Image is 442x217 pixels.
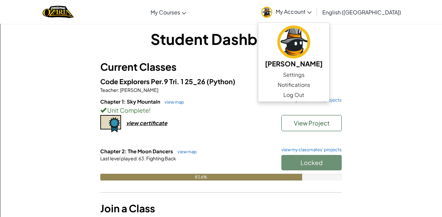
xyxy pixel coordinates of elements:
h5: [PERSON_NAME] [265,58,323,69]
a: Notifications [258,80,329,90]
div: Options [3,27,439,33]
img: avatar [277,25,310,58]
a: My Courses [147,3,189,21]
div: Sort A > Z [3,3,439,9]
span: My Courses [151,9,180,16]
a: Settings [258,70,329,80]
div: Delete [3,21,439,27]
span: Notifications [278,81,310,89]
div: Move To ... [3,15,439,21]
span: English ([GEOGRAPHIC_DATA]) [322,9,401,16]
a: Ozaria by CodeCombat logo [43,5,74,19]
a: Log Out [258,90,329,100]
img: avatar [261,7,272,18]
a: My Account [258,1,315,22]
a: English ([GEOGRAPHIC_DATA]) [319,3,404,21]
div: Move To ... [3,45,439,51]
div: Sort New > Old [3,9,439,15]
div: Sign out [3,33,439,39]
a: [PERSON_NAME] [258,24,329,70]
div: Rename [3,39,439,45]
span: My Account [276,8,312,15]
img: Home [43,5,74,19]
